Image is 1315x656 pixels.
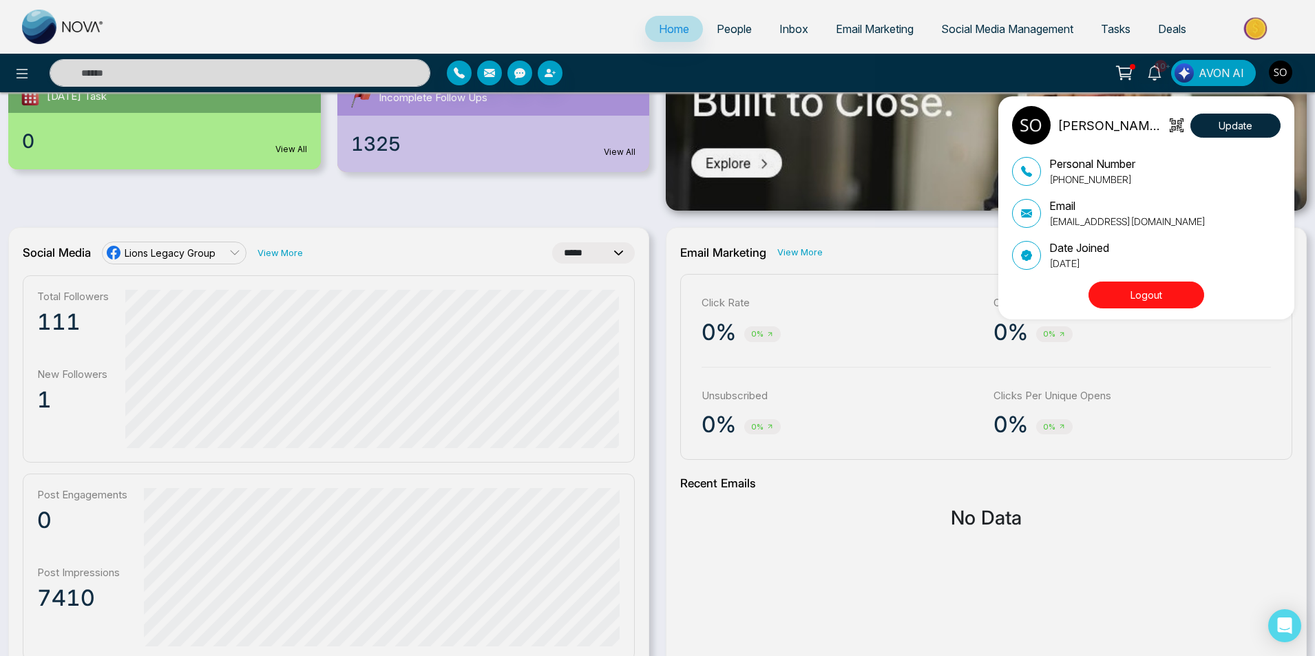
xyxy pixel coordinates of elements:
button: Update [1190,114,1281,138]
p: Date Joined [1049,240,1109,256]
button: Logout [1088,282,1204,308]
p: Email [1049,198,1206,214]
p: [PHONE_NUMBER] [1049,172,1135,187]
p: Personal Number [1049,156,1135,172]
p: [EMAIL_ADDRESS][DOMAIN_NAME] [1049,214,1206,229]
div: Open Intercom Messenger [1268,609,1301,642]
p: [DATE] [1049,256,1109,271]
p: [PERSON_NAME] Owner [1058,116,1166,135]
